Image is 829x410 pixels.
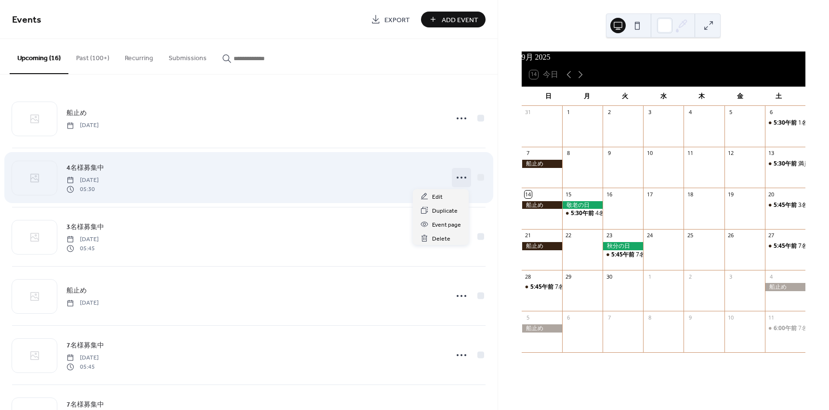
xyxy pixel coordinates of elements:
span: 7名様募集中 [66,400,104,410]
div: 26 [727,232,735,239]
div: 火 [606,87,645,106]
div: 金 [721,87,760,106]
div: 22 [565,232,572,239]
div: 24 [646,232,653,239]
div: 3 [727,273,735,280]
a: 4名様募集中 [66,162,104,173]
a: 3名様募集中 [66,221,104,232]
div: 5 [525,314,532,321]
span: Event page [432,220,461,230]
div: 船止め [522,201,562,209]
div: 13 [768,150,775,157]
span: 5:45午前 [611,251,636,259]
div: 15 [565,191,572,198]
div: 19 [727,191,735,198]
div: 25 [686,232,694,239]
div: 4 [768,273,775,280]
div: 船止め [765,283,805,291]
div: 3 [646,109,653,116]
div: 船止め [522,242,562,250]
div: 秋分の日 [603,242,643,250]
div: 1名様募集中 [765,119,805,127]
span: [DATE] [66,235,99,244]
div: 7名様募集中 [555,283,587,291]
span: Add Event [442,15,478,25]
div: 27 [768,232,775,239]
div: 10 [646,150,653,157]
div: 満員御礼 [765,160,805,168]
button: Add Event [421,12,486,27]
div: 7名様募集中 [765,324,805,333]
div: 2 [686,273,694,280]
div: 1 [565,109,572,116]
span: 船止め [66,108,87,118]
span: Duplicate [432,206,458,216]
div: 月 [567,87,606,106]
div: 2 [605,109,613,116]
span: Events [12,11,41,29]
span: 船止め [66,286,87,296]
div: 7 [605,314,613,321]
span: Export [384,15,410,25]
a: 船止め [66,285,87,296]
div: 12 [727,150,735,157]
div: 木 [683,87,721,106]
span: 05:45 [66,362,99,371]
div: 7名様募集中 [765,242,805,250]
div: 7 [525,150,532,157]
span: 5:45午前 [774,201,798,209]
div: 28 [525,273,532,280]
div: 11 [686,150,694,157]
div: 21 [525,232,532,239]
div: 4名様募集中 [562,209,603,218]
span: [DATE] [66,176,99,185]
div: 10 [727,314,735,321]
div: 9月 2025 [522,51,805,63]
div: 水 [644,87,683,106]
div: 30 [605,273,613,280]
div: 9 [686,314,694,321]
span: [DATE] [66,299,99,307]
div: 23 [605,232,613,239]
div: 5 [727,109,735,116]
div: 7名様募集中 [603,251,643,259]
div: 4名様募集中 [595,209,628,218]
div: 9 [605,150,613,157]
div: 11 [768,314,775,321]
span: 5:45午前 [530,283,555,291]
span: 7名様募集中 [66,341,104,351]
button: Submissions [161,39,214,73]
div: 20 [768,191,775,198]
span: 4名様募集中 [66,163,104,173]
span: 5:30午前 [774,119,798,127]
div: 日 [529,87,568,106]
div: 18 [686,191,694,198]
div: 7名様募集中 [636,251,668,259]
span: [DATE] [66,121,99,130]
div: 6 [768,109,775,116]
div: 31 [525,109,532,116]
a: Export [364,12,417,27]
div: 船止め [522,160,562,168]
div: 14 [525,191,532,198]
span: 5:30午前 [774,160,798,168]
span: Edit [432,192,443,202]
div: 16 [605,191,613,198]
div: 満員御礼 [798,160,821,168]
button: Past (100+) [68,39,117,73]
div: 29 [565,273,572,280]
span: Delete [432,234,450,244]
div: 4 [686,109,694,116]
span: 6:00午前 [774,324,798,333]
button: Upcoming (16) [10,39,68,74]
span: 3名様募集中 [66,222,104,232]
div: 1 [646,273,653,280]
div: 17 [646,191,653,198]
span: 5:45午前 [774,242,798,250]
a: 7名様募集中 [66,399,104,410]
button: Recurring [117,39,161,73]
div: 8 [646,314,653,321]
span: 05:45 [66,244,99,253]
span: [DATE] [66,354,99,362]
